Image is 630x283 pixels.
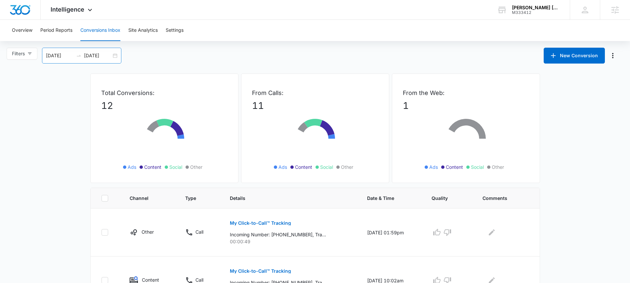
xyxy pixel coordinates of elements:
span: Details [230,195,342,202]
span: Ads [278,164,287,170]
div: account id [512,10,560,15]
span: Content [446,164,463,170]
span: to [76,53,81,58]
span: Filters [12,50,25,57]
button: New Conversion [544,48,605,64]
p: Other [142,228,154,235]
p: My Click-to-Call™ Tracking [230,221,291,225]
button: Conversions Inbox [80,20,120,41]
p: Incoming Number: [PHONE_NUMBER], Tracking Number: [PHONE_NUMBER], Ring To: [PHONE_NUMBER], Caller... [230,231,326,238]
p: 00:00:49 [230,238,351,245]
input: Start date [46,52,73,59]
span: Quality [432,195,457,202]
p: 11 [252,99,378,113]
div: Domain Overview [25,39,59,43]
span: Date & Time [367,195,406,202]
span: Social [320,164,333,170]
button: My Click-to-Call™ Tracking [230,215,291,231]
span: Ads [429,164,438,170]
img: logo_orange.svg [11,11,16,16]
span: Content [295,164,312,170]
img: tab_keywords_by_traffic_grey.svg [66,38,71,44]
div: Domain: [DOMAIN_NAME] [17,17,73,23]
span: Comments [483,195,519,202]
span: Social [471,164,484,170]
button: Overview [12,20,32,41]
div: v 4.0.25 [19,11,32,16]
span: Content [144,164,161,170]
span: Intelligence [51,6,84,13]
button: Site Analytics [128,20,158,41]
p: 1 [403,99,529,113]
img: tab_domain_overview_orange.svg [18,38,23,44]
span: Channel [130,195,160,202]
input: End date [84,52,111,59]
button: Filters [7,48,37,60]
p: Total Conversions: [101,88,228,97]
p: 12 [101,99,228,113]
p: From Calls: [252,88,378,97]
div: account name [512,5,560,10]
span: swap-right [76,53,81,58]
p: From the Web: [403,88,529,97]
button: Manage Numbers [608,50,618,61]
span: Ads [128,164,136,170]
span: Type [185,195,204,202]
span: Other [341,164,353,170]
span: Social [169,164,182,170]
p: Call [195,228,203,235]
td: [DATE] 01:59pm [359,209,424,257]
div: Keywords by Traffic [73,39,111,43]
button: Settings [166,20,184,41]
p: My Click-to-Call™ Tracking [230,269,291,273]
button: My Click-to-Call™ Tracking [230,263,291,279]
button: Edit Comments [486,227,497,238]
span: Other [492,164,504,170]
img: website_grey.svg [11,17,16,23]
span: Other [190,164,202,170]
button: Period Reports [40,20,72,41]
